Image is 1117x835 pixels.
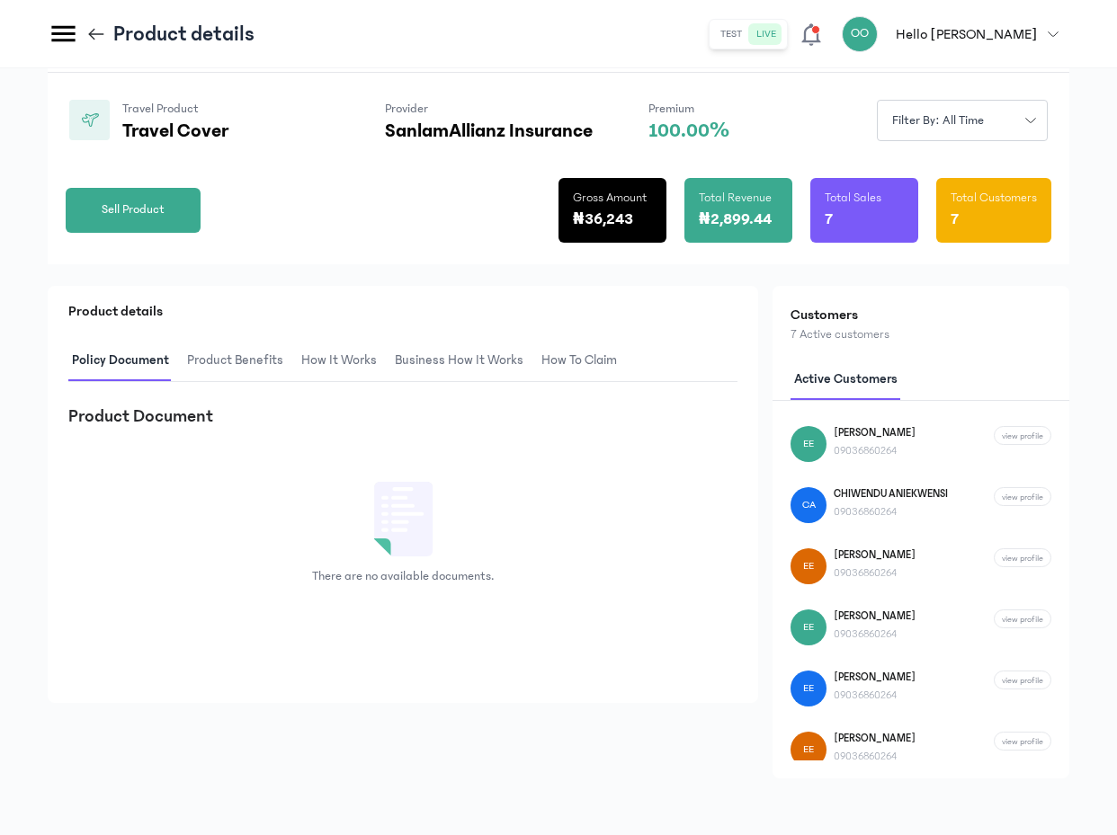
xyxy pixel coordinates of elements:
[834,505,948,520] p: 09036860264
[791,325,1051,344] p: 7 Active customers
[573,189,647,207] p: Gross Amount
[122,102,199,116] span: Travel Product
[881,111,995,130] span: Filter by: all time
[877,100,1048,141] button: Filter by: all time
[713,23,749,45] button: test
[648,120,729,142] p: 100.00%
[994,487,1051,506] a: view profile
[834,487,948,502] p: CHIWENDU ANIEKWENSI
[68,404,213,429] h3: Product Document
[994,732,1051,751] a: view profile
[183,340,287,382] span: Product Benefits
[699,207,772,232] p: ₦2,899.44
[842,16,1069,52] button: OOHello [PERSON_NAME]
[791,426,827,462] div: EE
[951,207,959,232] p: 7
[391,340,538,382] button: Business How It Works
[385,120,593,142] p: SanlamAllianz Insurance
[842,16,878,52] div: OO
[312,567,494,585] p: There are no available documents.
[113,20,255,49] p: Product details
[994,671,1051,689] a: view profile
[834,671,915,685] p: [PERSON_NAME]
[994,548,1051,567] a: view profile
[68,300,737,322] p: Product details
[298,340,380,382] span: How It Works
[834,444,915,458] p: 09036860264
[699,189,772,207] p: Total Revenue
[791,732,827,768] div: EE
[834,750,915,764] p: 09036860264
[834,688,915,703] p: 09036860264
[825,207,833,232] p: 7
[538,340,621,382] span: How to claim
[538,340,631,382] button: How to claim
[385,102,428,116] span: Provider
[791,359,901,401] span: Active customers
[825,189,881,207] p: Total Sales
[834,548,915,563] p: [PERSON_NAME]
[834,609,915,624] p: [PERSON_NAME]
[791,671,827,706] div: EE
[791,359,912,401] button: Active customers
[951,189,1037,207] p: Total Customers
[791,609,827,645] div: EE
[994,426,1051,445] a: view profile
[573,207,633,232] p: ₦36,243
[896,23,1037,45] p: Hello [PERSON_NAME]
[834,732,915,746] p: [PERSON_NAME]
[834,566,915,581] p: 09036860264
[298,340,391,382] button: How It Works
[66,188,201,233] button: Sell Product
[791,548,827,584] div: EE
[648,102,694,116] span: Premium
[834,627,915,642] p: 09036860264
[68,340,173,382] span: Policy Document
[102,200,165,219] span: Sell Product
[749,23,783,45] button: live
[391,340,527,382] span: Business How It Works
[183,340,298,382] button: Product Benefits
[68,340,183,382] button: Policy Document
[994,609,1051,628] a: view profile
[122,120,329,142] p: Travel Cover
[791,304,1051,325] h2: Customers
[791,487,827,523] div: CA
[834,426,915,440] p: [PERSON_NAME]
